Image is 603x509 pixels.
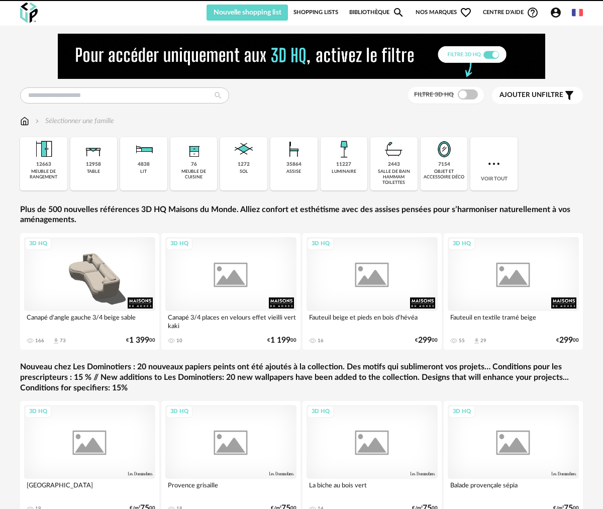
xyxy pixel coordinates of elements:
div: 76 [191,161,197,168]
div: Sélectionner une famille [33,116,114,126]
img: Miroir.png [432,137,456,161]
div: sol [240,169,248,174]
img: fr [572,7,583,18]
div: € 00 [415,337,438,344]
div: € 00 [126,337,155,344]
a: 3D HQ Fauteuil beige et pieds en bois d'hévéa 16 €29900 [303,233,442,350]
div: luminaire [332,169,356,174]
div: 11227 [336,161,351,168]
div: objet et accessoire déco [424,169,465,180]
div: assise [286,169,301,174]
div: 29 [480,338,486,344]
div: [GEOGRAPHIC_DATA] [24,479,155,499]
button: Nouvelle shopping list [207,5,288,21]
img: NEW%20NEW%20HQ%20NEW_V1.gif [58,34,545,79]
div: Fauteuil en textile tramé beige [448,311,579,331]
div: 3D HQ [448,405,475,418]
div: Fauteuil beige et pieds en bois d'hévéa [307,311,438,331]
span: Nos marques [416,5,472,21]
div: 12663 [36,161,51,168]
span: filtre [499,91,563,99]
img: Meuble%20de%20rangement.png [32,137,56,161]
span: 299 [418,337,432,344]
div: 3D HQ [448,238,475,250]
span: 1 399 [129,337,149,344]
button: Ajouter unfiltre Filter icon [492,87,583,104]
div: 3D HQ [25,405,52,418]
span: Centre d'aideHelp Circle Outline icon [483,7,539,19]
span: Account Circle icon [550,7,562,19]
a: Plus de 500 nouvelles références 3D HQ Maisons du Monde. Alliez confort et esthétisme avec des as... [20,205,583,226]
img: svg+xml;base64,PHN2ZyB3aWR0aD0iMTYiIGhlaWdodD0iMTciIHZpZXdCb3g9IjAgMCAxNiAxNyIgZmlsbD0ibm9uZSIgeG... [20,116,29,126]
div: Canapé 3/4 places en velours effet vieilli vert kaki [165,311,296,331]
div: 35864 [286,161,301,168]
div: Provence grisaille [165,479,296,499]
div: 4838 [138,161,150,168]
div: 73 [60,338,66,344]
div: 166 [35,338,44,344]
img: Luminaire.png [332,137,356,161]
div: meuble de rangement [23,169,64,180]
div: 55 [459,338,465,344]
img: Assise.png [282,137,306,161]
div: € 00 [267,337,296,344]
img: OXP [20,3,38,23]
a: 3D HQ Canapé d'angle gauche 3/4 beige sable 166 Download icon 73 €1 39900 [20,233,159,350]
a: Shopping Lists [293,5,338,21]
div: 2443 [388,161,400,168]
a: Nouveau chez Les Dominotiers : 20 nouveaux papiers peints ont été ajoutés à la collection. Des mo... [20,362,583,393]
div: meuble de cuisine [173,169,215,180]
img: Table.png [81,137,106,161]
div: 3D HQ [307,405,334,418]
div: Voir tout [470,137,518,190]
span: Filtre 3D HQ [414,91,454,97]
div: 16 [318,338,324,344]
span: Nouvelle shopping list [214,9,281,16]
span: Filter icon [563,89,575,101]
img: Salle%20de%20bain.png [382,137,406,161]
div: 12958 [86,161,101,168]
div: salle de bain hammam toilettes [373,169,415,186]
div: 1272 [238,161,250,168]
span: Account Circle icon [550,7,566,19]
div: € 00 [556,337,579,344]
div: Balade provençale sépia [448,479,579,499]
div: 3D HQ [166,238,193,250]
img: Rangement.png [182,137,206,161]
div: Canapé d'angle gauche 3/4 beige sable [24,311,155,331]
span: Magnify icon [392,7,405,19]
span: Heart Outline icon [460,7,472,19]
span: 1 199 [270,337,290,344]
div: lit [140,169,147,174]
div: La biche au bois vert [307,479,438,499]
img: svg+xml;base64,PHN2ZyB3aWR0aD0iMTYiIGhlaWdodD0iMTYiIHZpZXdCb3g9IjAgMCAxNiAxNiIgZmlsbD0ibm9uZSIgeG... [33,116,41,126]
a: 3D HQ Canapé 3/4 places en velours effet vieilli vert kaki 10 €1 19900 [161,233,300,350]
img: more.7b13dc1.svg [486,156,502,172]
a: 3D HQ Fauteuil en textile tramé beige 55 Download icon 29 €29900 [444,233,583,350]
span: Download icon [52,337,60,345]
img: Sol.png [232,137,256,161]
div: 10 [176,338,182,344]
span: 299 [559,337,573,344]
div: 3D HQ [25,238,52,250]
img: Literie.png [132,137,156,161]
div: 3D HQ [307,238,334,250]
div: 7154 [438,161,450,168]
span: Ajouter un [499,91,542,98]
div: 3D HQ [166,405,193,418]
div: table [87,169,100,174]
span: Help Circle Outline icon [527,7,539,19]
a: BibliothèqueMagnify icon [349,5,405,21]
span: Download icon [473,337,480,345]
